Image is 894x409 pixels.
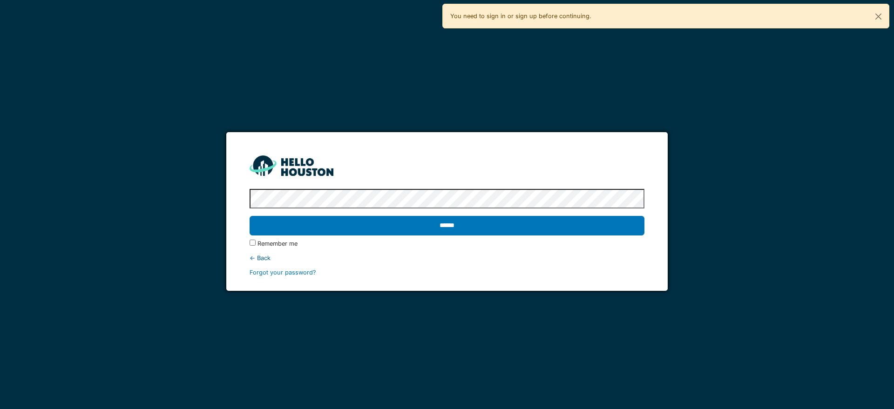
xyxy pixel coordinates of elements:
[250,269,316,276] a: Forgot your password?
[442,4,889,28] div: You need to sign in or sign up before continuing.
[250,254,644,262] div: ← Back
[250,155,333,175] img: HH_line-BYnF2_Hg.png
[257,239,298,248] label: Remember me
[868,4,889,29] button: Close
